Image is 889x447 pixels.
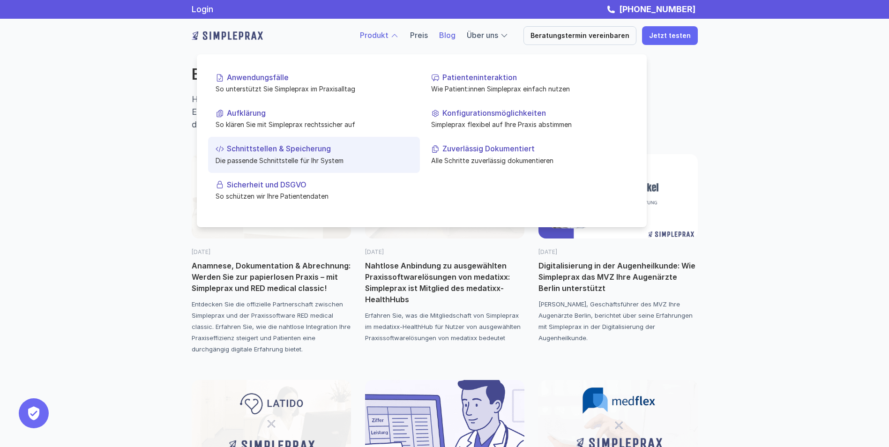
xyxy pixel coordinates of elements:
[439,30,456,40] a: Blog
[538,248,698,256] p: [DATE]
[208,137,420,172] a: Schnittstellen & SpeicherungDie passende Schnittstelle für Ihr System
[365,310,524,343] p: Erfahren Sie, was die Mitgliedschaft von Simpleprax im medatixx-HealthHub für Nutzer von ausgewäh...
[208,66,420,101] a: AnwendungsfälleSo unterstützt Sie Simpleprax im Praxisalltag
[365,248,524,256] p: [DATE]
[410,30,428,40] a: Preis
[227,109,412,118] p: Aufklärung
[538,154,698,343] a: [DATE]Digitalisierung in der Augenheilkunde: Wie Simpleprax das MVZ Ihre Augenärzte Berlin unters...
[208,172,420,208] a: Sicherheit und DSGVOSo schützen wir Ihre Patientendaten
[649,32,691,40] p: Jetzt testen
[523,26,636,45] a: Beratungstermin vereinbaren
[424,66,635,101] a: PatienteninteraktionWie Patient:innen Simpleprax einfach nutzen
[192,248,351,256] p: [DATE]
[192,66,543,83] h2: Blog
[192,154,351,355] a: [DATE]Anamnese, Dokumentation & Abrechnung: Werden Sie zur papierlosen Praxis – mit Simpleprax un...
[227,73,412,82] p: Anwendungsfälle
[530,32,629,40] p: Beratungstermin vereinbaren
[192,93,546,131] p: Herzlich willkommen auf dem Blog von Simpleprax. Hier berichten wir über die Erfahrungen unserer ...
[538,260,698,294] p: Digitalisierung in der Augenheilkunde: Wie Simpleprax das MVZ Ihre Augenärzte Berlin unterstützt
[208,101,420,137] a: AufklärungSo klären Sie mit Simpleprax rechtssicher auf
[192,260,351,294] p: Anamnese, Dokumentation & Abrechnung: Werden Sie zur papierlosen Praxis – mit Simpleprax und RED ...
[467,30,498,40] a: Über uns
[192,4,213,14] a: Login
[227,180,412,189] p: Sicherheit und DSGVO
[216,84,412,94] p: So unterstützt Sie Simpleprax im Praxisalltag
[365,154,524,343] a: [DATE]Nahtlose Anbindung zu ausgewählten Praxissoftwarelösungen von medatixx: Simpleprax ist Mitg...
[424,137,635,172] a: Zuverlässig DokumentiertAlle Schritte zuverlässig dokumentieren
[227,144,412,153] p: Schnittstellen & Speicherung
[431,155,628,165] p: Alle Schritte zuverlässig dokumentieren
[365,260,524,305] p: Nahtlose Anbindung zu ausgewählten Praxissoftwarelösungen von medatixx: Simpleprax ist Mitglied d...
[619,4,695,14] strong: [PHONE_NUMBER]
[192,298,351,355] p: Entdecken Sie die offizielle Partnerschaft zwischen Simpleprax und der Praxissoftware RED medical...
[617,4,698,14] a: [PHONE_NUMBER]
[216,155,412,165] p: Die passende Schnittstelle für Ihr System
[424,101,635,137] a: KonfigurationsmöglichkeitenSimpleprax flexibel auf Ihre Praxis abstimmen
[442,73,628,82] p: Patienteninteraktion
[216,119,412,129] p: So klären Sie mit Simpleprax rechtssicher auf
[216,191,412,201] p: So schützen wir Ihre Patientendaten
[431,119,628,129] p: Simpleprax flexibel auf Ihre Praxis abstimmen
[360,30,388,40] a: Produkt
[431,84,628,94] p: Wie Patient:innen Simpleprax einfach nutzen
[642,26,698,45] a: Jetzt testen
[442,109,628,118] p: Konfigurationsmöglichkeiten
[442,144,628,153] p: Zuverlässig Dokumentiert
[538,298,698,343] p: [PERSON_NAME], Geschäftsführer des MVZ Ihre Augenärzte Berlin, berichtet über seine Erfahrungen m...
